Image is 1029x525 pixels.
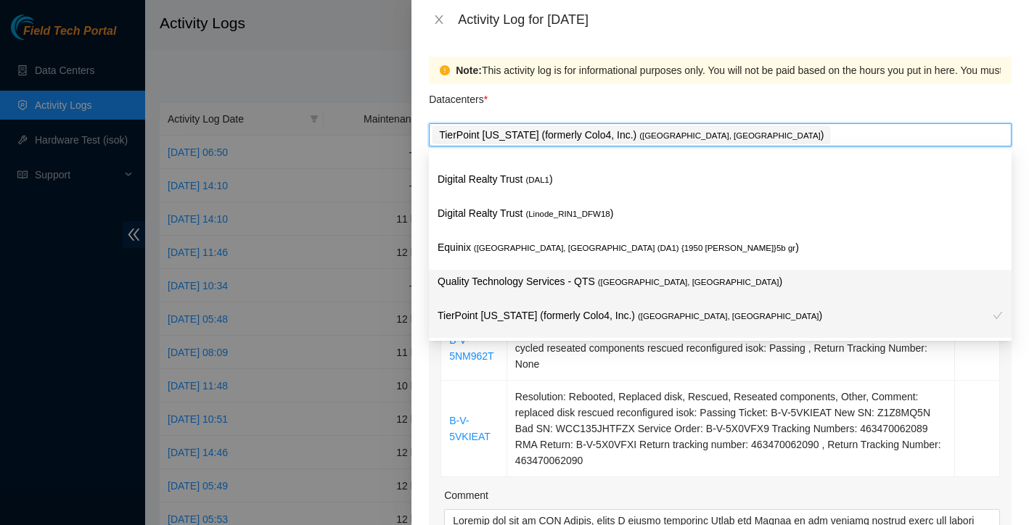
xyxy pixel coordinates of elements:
p: TierPoint [US_STATE] (formerly Colo4, Inc.) ) [438,307,993,324]
div: Activity Log for [DATE] [458,12,1012,28]
p: Quality Technology Services - QTS ) [438,273,1003,290]
span: ( Linode_RIN1_DFW18 [525,210,610,218]
p: Digital Realty Trust ) [438,171,1003,188]
span: ( DAL1 [525,175,549,184]
p: TierPoint [US_STATE] (formerly Colo4, Inc.) ) [439,127,824,144]
td: Resolution: Rebooted, Rescued, Reseated components, Other, Comment: rebooted power cycled reseate... [507,316,955,381]
span: ( [GEOGRAPHIC_DATA], [GEOGRAPHIC_DATA] [639,131,821,140]
span: exclamation-circle [440,65,450,75]
span: check [993,310,1003,321]
a: B-V-5VKIEAT [449,415,491,442]
p: Equinix ) [438,239,1003,256]
span: ( [GEOGRAPHIC_DATA], [GEOGRAPHIC_DATA] [598,278,779,286]
button: Close [429,13,449,27]
p: Datacenters [429,84,488,107]
td: Resolution: Rebooted, Replaced disk, Rescued, Reseated components, Other, Comment: replaced disk ... [507,381,955,477]
strong: Note: [456,62,482,78]
p: Digital Realty Trust ) [438,205,1003,222]
span: close [433,14,445,25]
label: Comment [444,487,488,503]
span: ( [GEOGRAPHIC_DATA], [GEOGRAPHIC_DATA] [638,312,819,321]
span: ( [GEOGRAPHIC_DATA], [GEOGRAPHIC_DATA] (DA1) {1950 [PERSON_NAME]}5b gr [474,244,795,252]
